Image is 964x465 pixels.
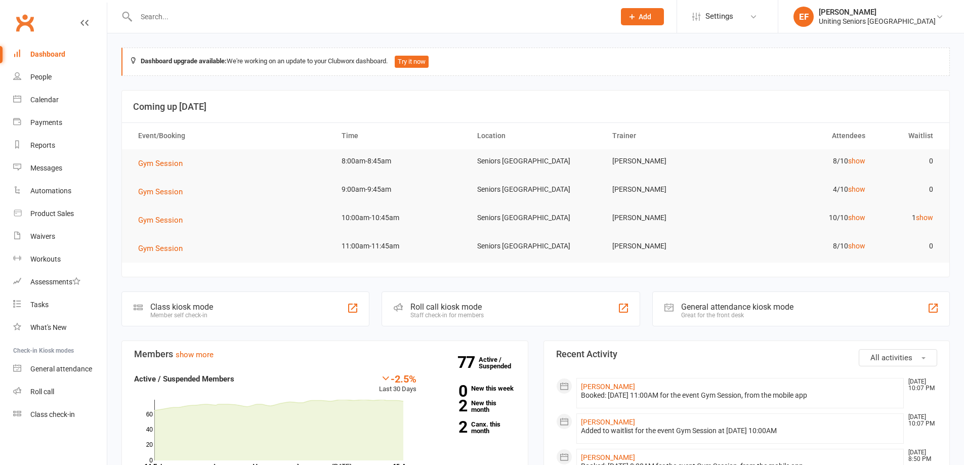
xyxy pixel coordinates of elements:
[848,157,865,165] a: show
[603,234,739,258] td: [PERSON_NAME]
[581,391,900,400] div: Booked: [DATE] 11:00AM for the event Gym Session, from the mobile app
[12,10,37,35] a: Clubworx
[13,358,107,381] a: General attendance kiosk mode
[150,302,213,312] div: Class kiosk mode
[30,73,52,81] div: People
[138,244,183,253] span: Gym Session
[332,206,468,230] td: 10:00am-10:45am
[30,255,61,263] div: Workouts
[432,398,467,413] strong: 2
[581,383,635,391] a: [PERSON_NAME]
[603,206,739,230] td: [PERSON_NAME]
[903,378,937,392] time: [DATE] 10:07 PM
[379,373,416,395] div: Last 30 Days
[874,123,942,149] th: Waitlist
[138,216,183,225] span: Gym Session
[468,206,604,230] td: Seniors [GEOGRAPHIC_DATA]
[13,157,107,180] a: Messages
[457,355,479,370] strong: 77
[13,248,107,271] a: Workouts
[395,56,429,68] button: Try it now
[848,242,865,250] a: show
[30,301,49,309] div: Tasks
[859,349,937,366] button: All activities
[848,185,865,193] a: show
[129,123,332,149] th: Event/Booking
[681,312,793,319] div: Great for the front desk
[581,453,635,461] a: [PERSON_NAME]
[739,149,874,173] td: 8/10
[681,302,793,312] div: General attendance kiosk mode
[603,178,739,201] td: [PERSON_NAME]
[332,178,468,201] td: 9:00am-9:45am
[30,209,74,218] div: Product Sales
[468,234,604,258] td: Seniors [GEOGRAPHIC_DATA]
[479,349,523,377] a: 77Active / Suspended
[870,353,912,362] span: All activities
[13,89,107,111] a: Calendar
[133,10,608,24] input: Search...
[138,242,190,255] button: Gym Session
[13,111,107,134] a: Payments
[30,365,92,373] div: General attendance
[30,141,55,149] div: Reports
[793,7,814,27] div: EF
[332,149,468,173] td: 8:00am-8:45am
[468,123,604,149] th: Location
[739,206,874,230] td: 10/10
[138,187,183,196] span: Gym Session
[13,43,107,66] a: Dashboard
[13,403,107,426] a: Class kiosk mode
[134,374,234,384] strong: Active / Suspended Members
[468,149,604,173] td: Seniors [GEOGRAPHIC_DATA]
[13,316,107,339] a: What's New
[432,400,516,413] a: 2New this month
[432,421,516,434] a: 2Canx. this month
[819,8,936,17] div: [PERSON_NAME]
[581,427,900,435] div: Added to waitlist for the event Gym Session at [DATE] 10:00AM
[13,134,107,157] a: Reports
[30,232,55,240] div: Waivers
[332,234,468,258] td: 11:00am-11:45am
[739,234,874,258] td: 8/10
[30,388,54,396] div: Roll call
[739,123,874,149] th: Attendees
[874,149,942,173] td: 0
[739,178,874,201] td: 4/10
[332,123,468,149] th: Time
[603,123,739,149] th: Trainer
[30,323,67,331] div: What's New
[138,214,190,226] button: Gym Session
[30,278,80,286] div: Assessments
[581,418,635,426] a: [PERSON_NAME]
[432,385,516,392] a: 0New this week
[556,349,938,359] h3: Recent Activity
[13,381,107,403] a: Roll call
[30,118,62,126] div: Payments
[133,102,938,112] h3: Coming up [DATE]
[13,66,107,89] a: People
[603,149,739,173] td: [PERSON_NAME]
[916,214,933,222] a: show
[848,214,865,222] a: show
[13,202,107,225] a: Product Sales
[141,57,227,65] strong: Dashboard upgrade available:
[410,302,484,312] div: Roll call kiosk mode
[468,178,604,201] td: Seniors [GEOGRAPHIC_DATA]
[13,271,107,293] a: Assessments
[30,187,71,195] div: Automations
[621,8,664,25] button: Add
[639,13,651,21] span: Add
[138,157,190,170] button: Gym Session
[903,449,937,462] time: [DATE] 8:50 PM
[30,50,65,58] div: Dashboard
[874,178,942,201] td: 0
[874,234,942,258] td: 0
[874,206,942,230] td: 1
[705,5,733,28] span: Settings
[176,350,214,359] a: show more
[138,159,183,168] span: Gym Session
[819,17,936,26] div: Uniting Seniors [GEOGRAPHIC_DATA]
[150,312,213,319] div: Member self check-in
[410,312,484,319] div: Staff check-in for members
